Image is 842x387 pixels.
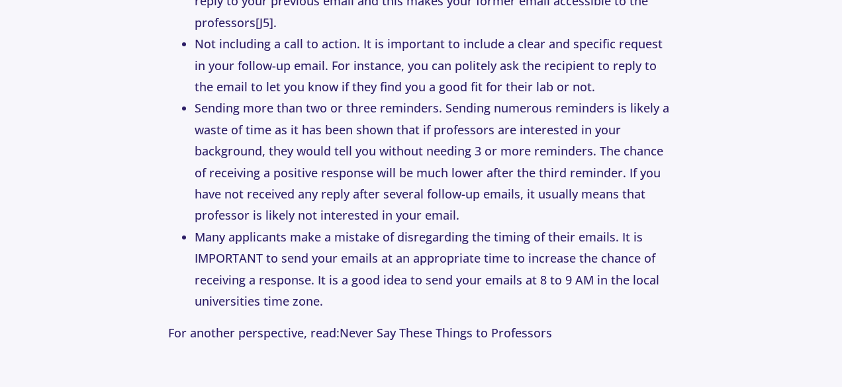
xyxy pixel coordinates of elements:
[256,15,273,30] a: [J5]
[195,97,673,226] li: Sending more than two or three reminders. Sending numerous reminders is likely a waste of time as...
[340,325,552,341] a: Never Say These Things to Professors
[168,322,673,343] p: For another perspective, read:
[195,33,673,97] li: Not including a call to action. It is important to include a clear and specific request in your f...
[195,226,673,312] li: Many applicants make a mistake of disregarding the timing of their emails. It is IMPORTANT to sen...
